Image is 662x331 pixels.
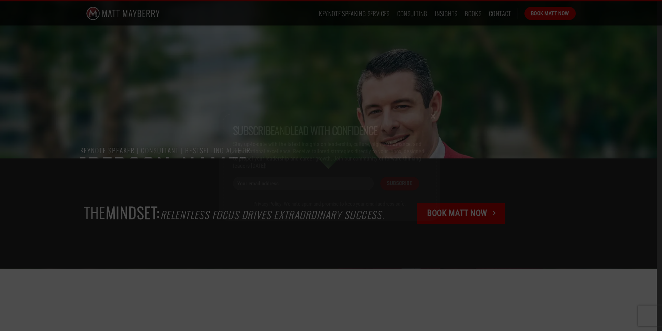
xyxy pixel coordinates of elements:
span: and [233,122,378,138]
p: Stay up-to-date with the latest insights on leadership, culture, high performance, and organizati... [233,141,426,169]
strong: Subscribe [233,122,275,138]
strong: lead with Confidence [290,122,378,138]
p: Privacy Policy: We hate spam and promise to keep your email address safe. [233,201,426,207]
input: Subscribe [380,177,419,190]
button: Close [428,113,438,119]
input: Your email address [233,177,374,190]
